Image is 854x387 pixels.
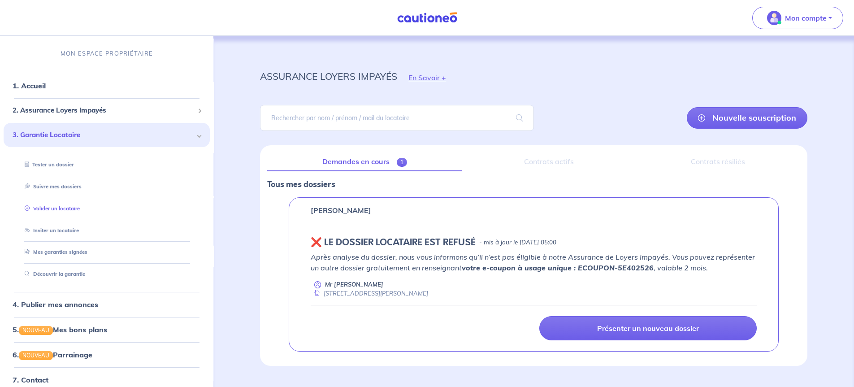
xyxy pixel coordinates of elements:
a: Inviter un locataire [21,227,79,234]
div: state: REJECTED, Context: NEW,CHOOSE-CERTIFICATE,ALONE,LESSOR-DOCUMENTS [311,237,757,248]
input: Rechercher par nom / prénom / mail du locataire [260,105,533,131]
div: 3. Garantie Locataire [4,123,210,148]
a: Découvrir la garantie [21,271,85,277]
div: Mes garanties signées [14,245,199,260]
a: 5.NOUVEAUMes bons plans [13,325,107,334]
a: Mes garanties signées [21,249,87,256]
span: 3. Garantie Locataire [13,130,194,140]
div: 5.NOUVEAUMes bons plans [4,321,210,339]
a: Tester un dossier [21,161,74,168]
div: Suivre mes dossiers [14,179,199,194]
a: 1. Accueil [13,81,46,90]
span: 2. Assurance Loyers Impayés [13,105,194,116]
p: assurance loyers impayés [260,68,397,84]
div: Inviter un locataire [14,223,199,238]
a: 4. Publier mes annonces [13,300,98,309]
div: 2. Assurance Loyers Impayés [4,102,210,119]
strong: votre e-coupon à usage unique : ECOUPON-5E402526 [462,263,654,272]
p: Mr [PERSON_NAME] [325,280,383,289]
p: Mon compte [785,13,827,23]
p: Présenter un nouveau dossier [597,324,699,333]
p: Après analyse du dossier, nous vous informons qu’il n’est pas éligible à notre Assurance de Loyer... [311,252,757,273]
div: [STREET_ADDRESS][PERSON_NAME] [311,289,428,298]
div: Valider un locataire [14,201,199,216]
img: Cautioneo [394,12,461,23]
span: 1 [397,158,407,167]
span: search [505,105,534,130]
img: illu_account_valid_menu.svg [767,11,781,25]
a: Demandes en cours1 [267,152,462,171]
div: 4. Publier mes annonces [4,296,210,313]
p: [PERSON_NAME] [311,205,371,216]
button: illu_account_valid_menu.svgMon compte [752,7,843,29]
div: 1. Accueil [4,77,210,95]
button: En Savoir + [397,65,457,91]
a: 6.NOUVEAUParrainage [13,350,92,359]
h5: ❌️️ LE DOSSIER LOCATAIRE EST REFUSÉ [311,237,476,248]
a: Suivre mes dossiers [21,183,82,190]
a: Nouvelle souscription [687,107,807,129]
p: Tous mes dossiers [267,178,800,190]
a: Valider un locataire [21,205,80,212]
p: - mis à jour le [DATE] 05:00 [479,238,556,247]
a: Présenter un nouveau dossier [539,316,757,340]
div: 6.NOUVEAUParrainage [4,346,210,364]
a: 7. Contact [13,376,48,385]
div: Découvrir la garantie [14,267,199,282]
p: MON ESPACE PROPRIÉTAIRE [61,49,153,58]
div: Tester un dossier [14,157,199,172]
